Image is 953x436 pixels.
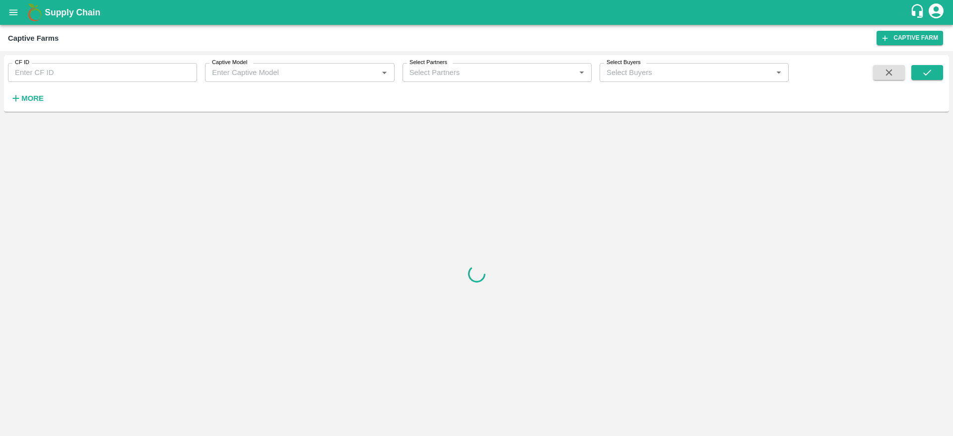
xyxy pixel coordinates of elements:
button: Open [772,66,785,79]
label: Select Partners [409,59,447,67]
button: open drawer [2,1,25,24]
input: Select Partners [406,66,559,79]
input: Select Buyers [603,66,756,79]
a: Captive Farm [877,31,943,45]
input: Enter Captive Model [208,66,375,79]
div: customer-support [910,3,927,21]
label: Captive Model [212,59,247,67]
button: More [8,90,46,107]
img: logo [25,2,45,22]
b: Supply Chain [45,7,100,17]
button: Open [575,66,588,79]
label: CF ID [15,59,29,67]
button: Open [378,66,391,79]
a: Supply Chain [45,5,910,19]
div: Captive Farms [8,32,59,45]
input: Enter CF ID [8,63,197,82]
strong: More [21,94,44,102]
div: account of current user [927,2,945,23]
label: Select Buyers [607,59,641,67]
